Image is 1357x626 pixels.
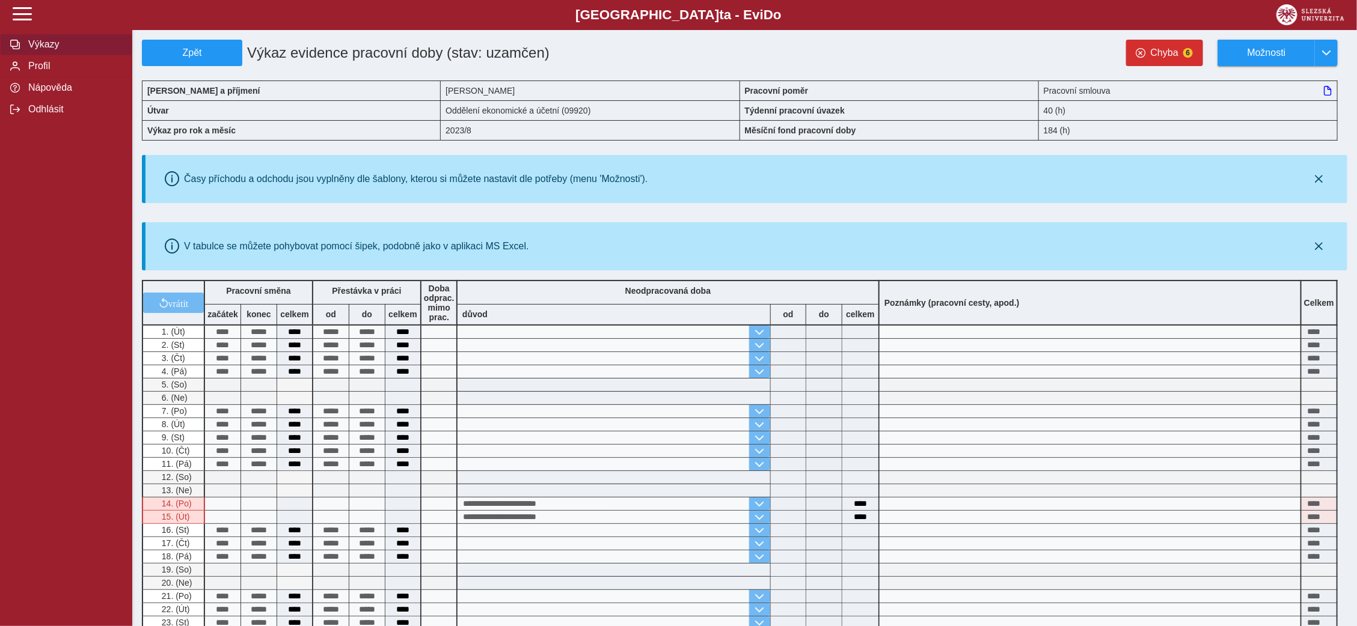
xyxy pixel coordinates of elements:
span: 14. (Po) [159,499,192,508]
b: Měsíční fond pracovní doby [745,126,856,135]
b: Poznámky (pracovní cesty, apod.) [880,298,1025,308]
h1: Výkaz evidence pracovní doby (stav: uzamčen) [242,40,644,66]
div: Oddělení ekonomické a účetní (09920) [441,100,740,120]
span: 6 [1183,48,1193,58]
b: Celkem [1304,298,1334,308]
button: vrátit [143,293,204,313]
span: Zpět [147,47,237,58]
b: Útvar [147,106,169,115]
span: vrátit [168,298,189,308]
div: 184 (h) [1039,120,1338,141]
span: Chyba [1151,47,1178,58]
b: Pracovní poměr [745,86,809,96]
b: od [771,309,806,319]
span: t [719,7,723,22]
span: 22. (Út) [159,604,190,614]
div: 40 (h) [1039,100,1338,120]
span: 3. (Čt) [159,353,185,363]
button: Možnosti [1218,40,1315,66]
b: do [806,309,842,319]
span: 16. (St) [159,525,189,535]
span: Výkazy [25,39,122,50]
b: celkem [277,309,312,319]
span: 1. (Út) [159,327,185,336]
span: 2. (St) [159,340,185,350]
span: 10. (Čt) [159,446,190,455]
b: Neodpracovaná doba [625,286,711,296]
span: 13. (Ne) [159,485,192,495]
button: Chyba6 [1126,40,1203,66]
span: 5. (So) [159,380,187,389]
span: 8. (Út) [159,419,185,429]
b: do [349,309,385,319]
b: začátek [205,309,240,319]
b: důvod [462,309,488,319]
span: D [764,7,773,22]
div: Pracovní smlouva [1039,81,1338,100]
b: [PERSON_NAME] a příjmení [147,86,260,96]
b: [GEOGRAPHIC_DATA] a - Evi [36,7,1321,23]
div: V tabulce se můžete pohybovat pomocí šipek, podobně jako v aplikaci MS Excel. [184,241,529,252]
span: o [773,7,782,22]
b: Pracovní směna [226,286,290,296]
div: Časy příchodu a odchodu jsou vyplněny dle šablony, kterou si můžete nastavit dle potřeby (menu 'M... [184,174,648,184]
div: 2023/8 [441,120,740,141]
span: Odhlásit [25,104,122,115]
b: Doba odprac. mimo prac. [424,284,455,322]
div: [PERSON_NAME] [441,81,740,100]
button: Zpět [142,40,242,66]
span: 4. (Pá) [159,366,187,376]
b: od [313,309,349,319]
img: logo_web_su.png [1276,4,1344,25]
b: Týdenní pracovní úvazek [745,106,845,115]
span: 12. (So) [159,472,192,482]
div: Dovolená není vykázaná v systému Magion! [142,511,205,524]
span: 19. (So) [159,565,192,574]
span: Nápověda [25,82,122,93]
span: 6. (Ne) [159,393,188,403]
span: 17. (Čt) [159,538,190,548]
b: celkem [842,309,878,319]
span: 11. (Pá) [159,459,192,469]
b: Přestávka v práci [332,286,401,296]
b: konec [241,309,277,319]
b: celkem [385,309,420,319]
span: 21. (Po) [159,591,192,601]
b: Výkaz pro rok a měsíc [147,126,236,135]
span: 15. (Út) [159,512,190,521]
span: Profil [25,61,122,71]
div: Dovolená není vykázaná v systému Magion! [142,497,205,511]
span: 9. (St) [159,433,185,442]
span: 20. (Ne) [159,578,192,588]
span: 18. (Pá) [159,552,192,561]
span: Možnosti [1228,47,1305,58]
span: 7. (Po) [159,406,187,416]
